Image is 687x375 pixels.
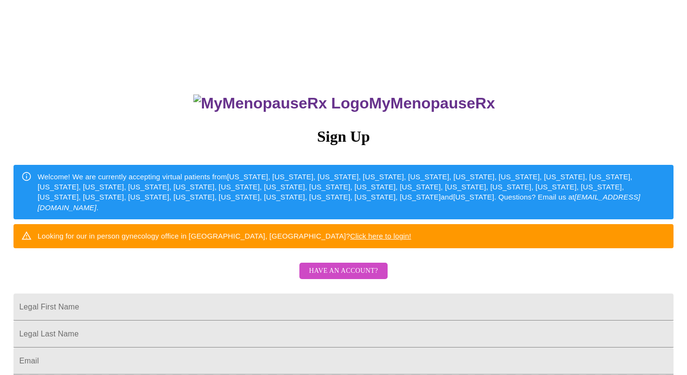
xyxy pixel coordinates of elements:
em: [EMAIL_ADDRESS][DOMAIN_NAME] [38,193,640,211]
div: Looking for our in person gynecology office in [GEOGRAPHIC_DATA], [GEOGRAPHIC_DATA]? [38,227,411,245]
h3: Sign Up [13,128,674,146]
a: Click here to login! [350,232,411,240]
div: Welcome! We are currently accepting virtual patients from [US_STATE], [US_STATE], [US_STATE], [US... [38,168,666,217]
button: Have an account? [299,263,388,280]
a: Have an account? [297,273,390,281]
img: MyMenopauseRx Logo [193,94,369,112]
h3: MyMenopauseRx [15,94,674,112]
span: Have an account? [309,265,378,277]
